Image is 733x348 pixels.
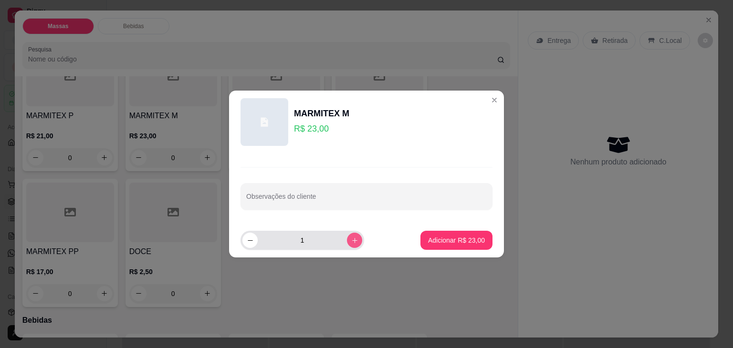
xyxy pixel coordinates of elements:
p: R$ 23,00 [294,122,349,135]
button: Close [487,92,502,108]
div: MARMITEX M [294,107,349,120]
button: decrease-product-quantity [242,233,258,248]
button: Adicionar R$ 23,00 [420,231,492,250]
input: Observações do cliente [246,195,487,205]
p: Adicionar R$ 23,00 [428,235,485,245]
button: increase-product-quantity [347,233,362,248]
